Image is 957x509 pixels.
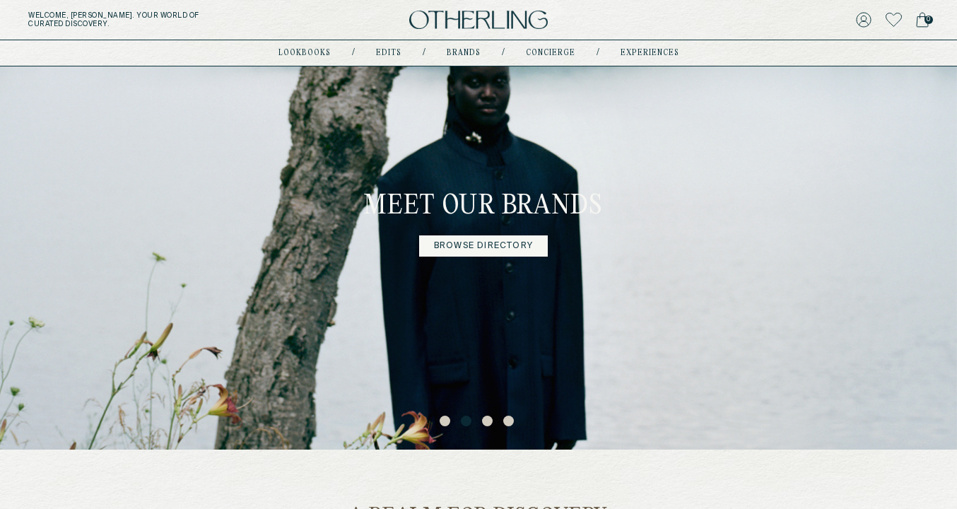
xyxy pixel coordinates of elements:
[916,10,929,30] a: 0
[28,11,298,28] h5: Welcome, [PERSON_NAME] . Your world of curated discovery.
[440,416,454,430] button: 1
[597,47,599,59] div: /
[278,49,331,57] a: lookbooks
[376,49,401,57] a: Edits
[924,16,933,24] span: 0
[461,416,475,430] button: 2
[419,235,548,257] a: Browse directory
[526,49,575,57] a: concierge
[482,416,496,430] button: 3
[502,47,505,59] div: /
[621,49,679,57] a: experiences
[503,416,517,430] button: 4
[352,47,355,59] div: /
[409,11,548,30] img: logo
[447,49,481,57] a: Brands
[423,47,425,59] div: /
[364,190,603,224] h3: Meet our brands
